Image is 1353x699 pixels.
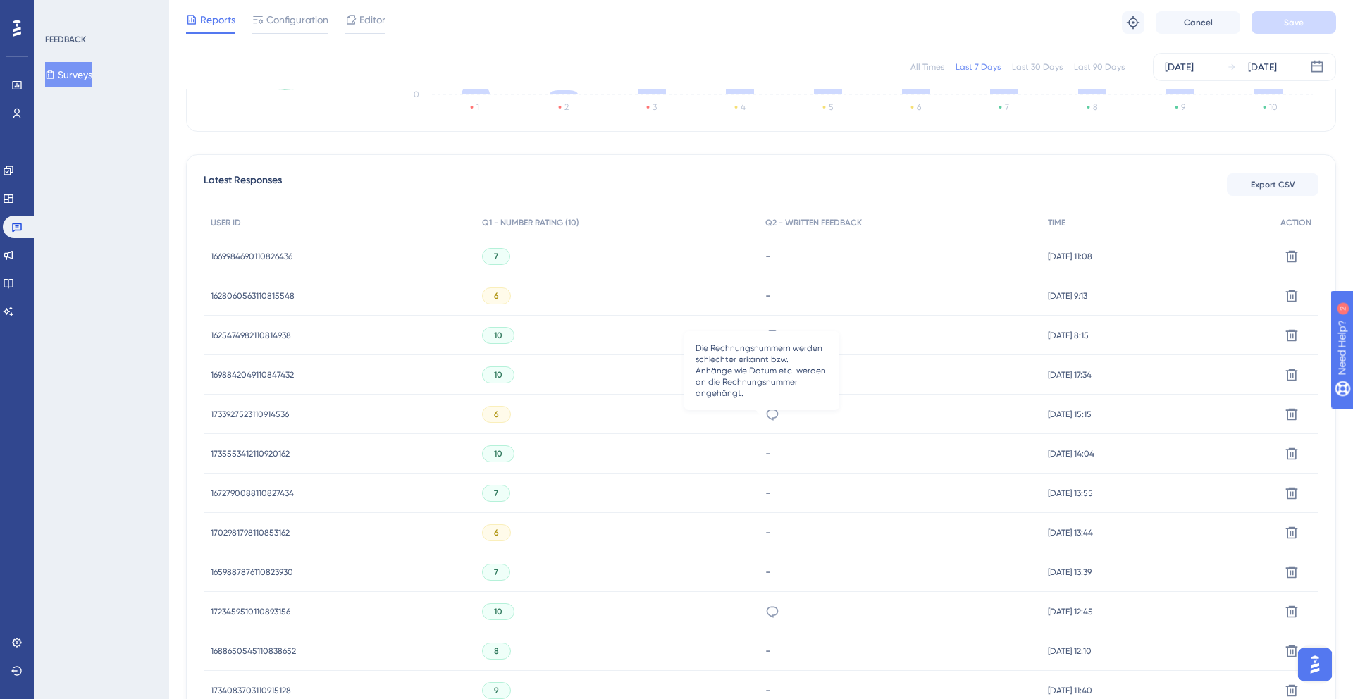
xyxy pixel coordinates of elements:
[1165,58,1194,75] div: [DATE]
[211,369,294,381] span: 1698842049110847432
[1284,17,1304,28] span: Save
[1251,179,1295,190] span: Export CSV
[765,526,1034,539] div: -
[1048,685,1092,696] span: [DATE] 11:40
[765,217,862,228] span: Q2 - WRITTEN FEEDBACK
[1048,567,1092,578] span: [DATE] 13:39
[211,251,292,262] span: 1669984690110826436
[494,488,498,499] span: 7
[1048,606,1093,617] span: [DATE] 12:45
[829,102,833,112] text: 5
[1269,102,1278,112] text: 10
[1048,645,1092,657] span: [DATE] 12:10
[1252,11,1336,34] button: Save
[1156,11,1240,34] button: Cancel
[1048,409,1092,420] span: [DATE] 15:15
[494,330,502,341] span: 10
[910,61,944,73] div: All Times
[1005,102,1009,112] text: 7
[765,249,1034,263] div: -
[476,102,479,112] text: 1
[1048,488,1093,499] span: [DATE] 13:55
[494,251,498,262] span: 7
[211,645,296,657] span: 1688650545110838652
[266,11,328,28] span: Configuration
[211,409,289,420] span: 1733927523110914536
[765,565,1034,579] div: -
[494,685,499,696] span: 9
[765,368,1034,381] div: -
[765,289,1034,302] div: -
[494,369,502,381] span: 10
[1074,61,1125,73] div: Last 90 Days
[204,172,282,197] span: Latest Responses
[211,448,290,459] span: 1735553412110920162
[1048,251,1092,262] span: [DATE] 11:08
[696,342,828,399] span: Die Rechnungsnummern werden schlechter erkannt bzw. Anhänge wie Datum etc. werden an die Rechnung...
[1048,448,1094,459] span: [DATE] 14:04
[211,488,294,499] span: 1672790088110827434
[765,683,1034,697] div: -
[211,330,291,341] span: 1625474982110814938
[653,102,657,112] text: 3
[211,606,290,617] span: 1723459510110893156
[200,11,235,28] span: Reports
[564,102,569,112] text: 2
[482,217,579,228] span: Q1 - NUMBER RATING (10)
[1093,102,1098,112] text: 8
[98,7,102,18] div: 2
[494,290,499,302] span: 6
[741,102,746,112] text: 4
[765,447,1034,460] div: -
[1248,58,1277,75] div: [DATE]
[917,102,921,112] text: 6
[359,11,385,28] span: Editor
[956,61,1001,73] div: Last 7 Days
[494,645,499,657] span: 8
[211,217,241,228] span: USER ID
[765,486,1034,500] div: -
[494,567,498,578] span: 7
[1048,369,1092,381] span: [DATE] 17:34
[1012,61,1063,73] div: Last 30 Days
[494,527,499,538] span: 6
[1048,290,1087,302] span: [DATE] 9:13
[765,644,1034,657] div: -
[211,527,290,538] span: 1702981798110853162
[1294,643,1336,686] iframe: UserGuiding AI Assistant Launcher
[1048,217,1065,228] span: TIME
[494,409,499,420] span: 6
[211,567,293,578] span: 1659887876110823930
[1227,173,1318,196] button: Export CSV
[414,89,419,99] tspan: 0
[494,448,502,459] span: 10
[494,606,502,617] span: 10
[33,4,88,20] span: Need Help?
[1280,217,1311,228] span: ACTION
[1048,527,1093,538] span: [DATE] 13:44
[211,290,295,302] span: 1628060563110815548
[45,34,86,45] div: FEEDBACK
[1048,330,1089,341] span: [DATE] 8:15
[211,685,291,696] span: 1734083703110915128
[1184,17,1213,28] span: Cancel
[45,62,92,87] button: Surveys
[1181,102,1185,112] text: 9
